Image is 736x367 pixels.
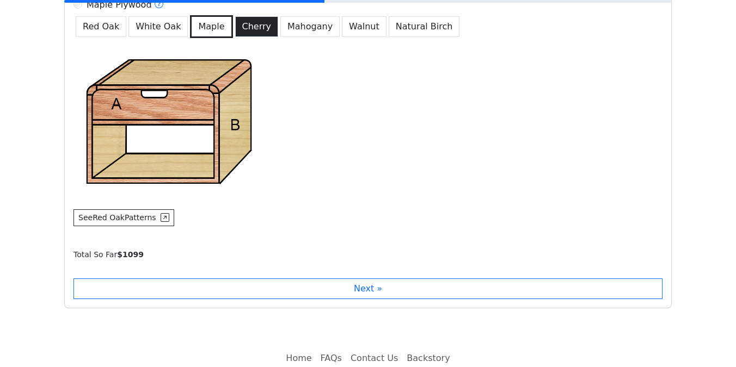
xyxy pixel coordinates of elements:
[128,16,188,37] button: White Oak
[280,16,340,37] button: Mahogany
[73,278,663,299] button: Next »
[389,16,460,37] button: Natural Birch
[190,15,232,38] button: Maple
[73,51,264,191] img: Structure example - Stretchers(A)
[73,209,174,226] button: SeeRed OakPatterns
[117,250,144,259] b: $ 1099
[76,16,126,37] button: Red Oak
[235,16,279,37] button: Cherry
[342,16,387,37] button: Walnut
[73,250,144,259] small: Total So Far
